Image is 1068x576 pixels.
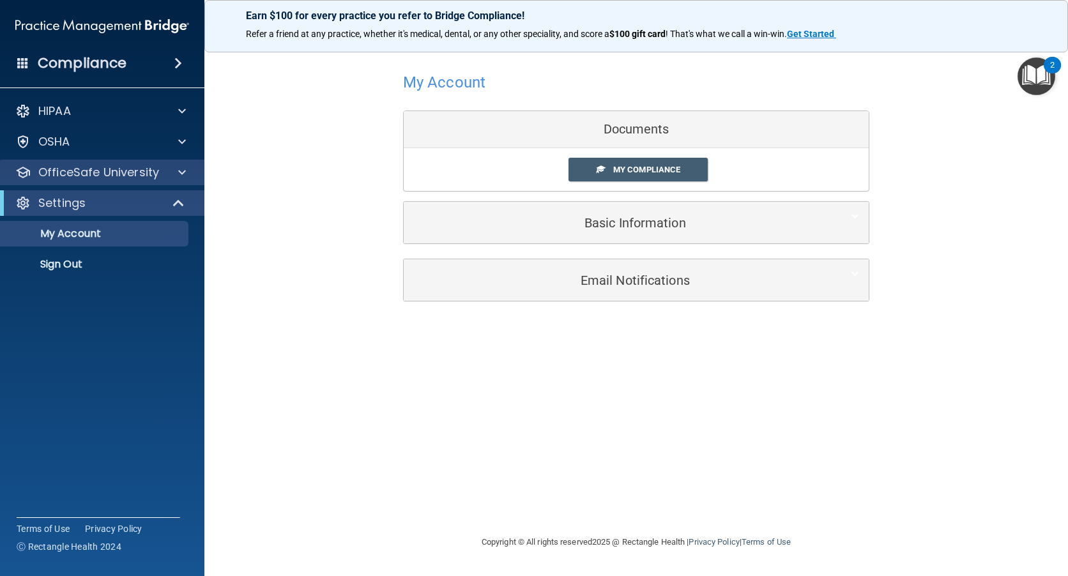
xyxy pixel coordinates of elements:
button: Open Resource Center, 2 new notifications [1018,57,1055,95]
a: OfficeSafe University [15,165,186,180]
p: OSHA [38,134,70,149]
a: HIPAA [15,103,186,119]
strong: Get Started [787,29,834,39]
a: Basic Information [413,208,859,237]
h4: Compliance [38,54,126,72]
p: Sign Out [8,258,183,271]
strong: $100 gift card [609,29,666,39]
a: Get Started [787,29,836,39]
p: Settings [38,195,86,211]
div: Copyright © All rights reserved 2025 @ Rectangle Health | | [403,522,869,563]
a: Email Notifications [413,266,859,294]
a: Privacy Policy [85,522,142,535]
p: OfficeSafe University [38,165,159,180]
h5: Email Notifications [413,273,820,287]
a: Terms of Use [742,537,791,547]
span: My Compliance [613,165,680,174]
a: Privacy Policy [689,537,739,547]
img: PMB logo [15,13,189,39]
p: Earn $100 for every practice you refer to Bridge Compliance! [246,10,1026,22]
a: Settings [15,195,185,211]
span: ! That's what we call a win-win. [666,29,787,39]
div: 2 [1050,65,1055,82]
div: Documents [404,111,869,148]
span: Refer a friend at any practice, whether it's medical, dental, or any other speciality, and score a [246,29,609,39]
p: HIPAA [38,103,71,119]
a: Terms of Use [17,522,70,535]
h4: My Account [403,74,485,91]
p: My Account [8,227,183,240]
a: OSHA [15,134,186,149]
h5: Basic Information [413,216,820,230]
span: Ⓒ Rectangle Health 2024 [17,540,121,553]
